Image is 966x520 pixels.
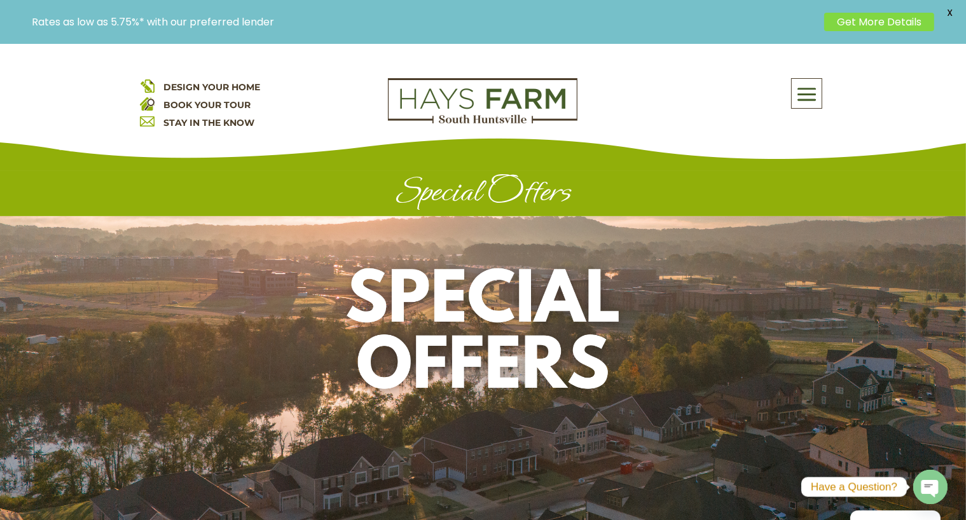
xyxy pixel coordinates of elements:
a: hays farm homes huntsville development [388,115,577,127]
h1: Special Offers [140,172,827,216]
a: DESIGN YOUR HOME [164,81,261,93]
p: Rates as low as 5.75%* with our preferred lender [32,16,818,28]
a: BOOK YOUR TOUR [164,99,251,111]
img: book your home tour [140,96,155,111]
span: X [941,3,960,22]
a: STAY IN THE KNOW [164,117,255,128]
img: design your home [140,78,155,93]
img: Logo [388,78,577,124]
a: Get More Details [824,13,934,31]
